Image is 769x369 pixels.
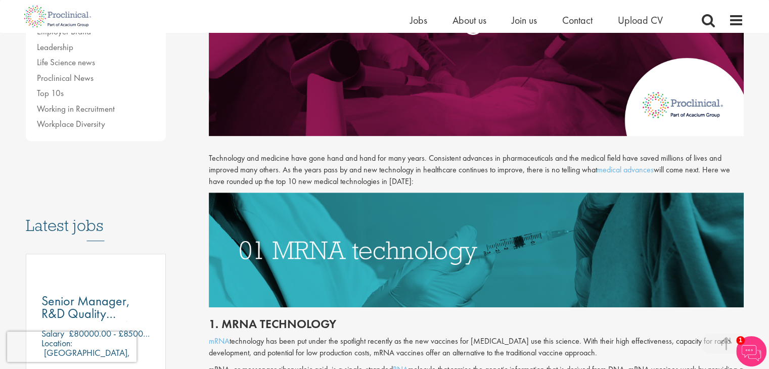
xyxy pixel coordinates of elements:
img: Chatbot [736,336,766,366]
h2: 1. mRNA technology [209,317,744,331]
iframe: reCAPTCHA [7,332,137,362]
p: technology has been put under the spotlight recently as the new vaccines for [MEDICAL_DATA] use t... [209,336,744,359]
a: Working in Recruitment [37,103,115,114]
a: medical advances [597,164,654,175]
a: Workplace Diversity [37,118,105,129]
a: Jobs [410,14,427,27]
h3: Latest jobs [26,192,166,241]
a: Upload CV [618,14,663,27]
span: 1 [736,336,745,345]
p: Technology and medicine have gone hand and hand for many years. Consistent advances in pharmaceut... [209,153,744,188]
a: Senior Manager, R&D Quality Assurance (GCP) [41,295,151,320]
a: Contact [562,14,593,27]
a: About us [453,14,486,27]
span: Senior Manager, R&D Quality Assurance (GCP) [41,292,130,335]
a: Proclinical News [37,72,94,83]
a: Life Science news [37,57,95,68]
a: mRNA [209,336,230,346]
a: Join us [512,14,537,27]
a: Top 10s [37,87,64,99]
a: Leadership [37,41,73,53]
